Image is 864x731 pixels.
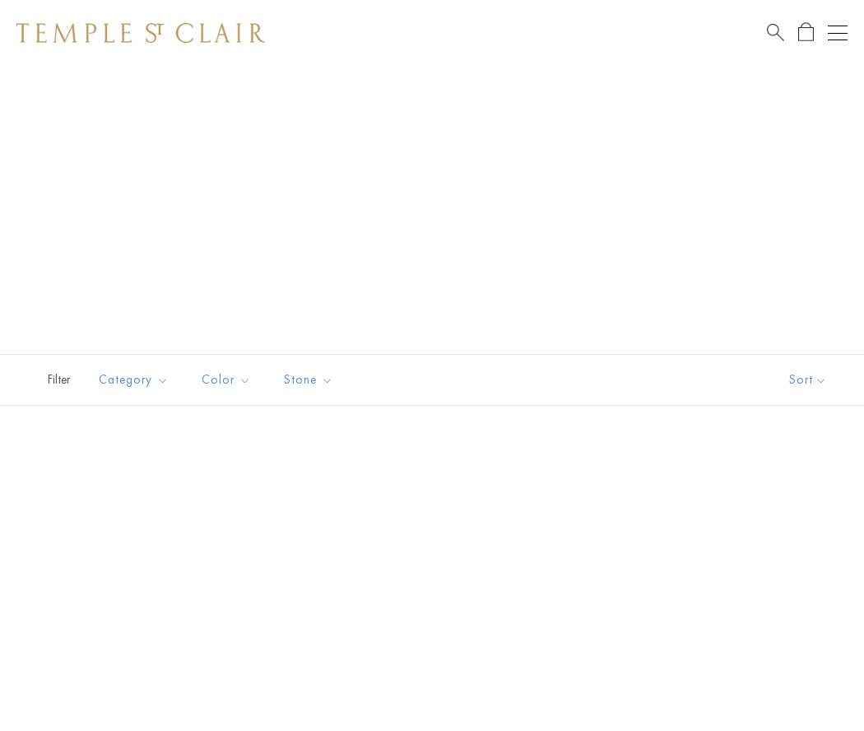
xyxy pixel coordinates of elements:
[189,361,263,398] button: Color
[828,23,848,43] button: Open navigation
[86,361,181,398] button: Category
[798,22,814,43] a: Open Shopping Bag
[272,361,346,398] button: Stone
[767,22,784,43] a: Search
[752,355,864,405] button: Show sort by
[193,370,263,390] span: Color
[91,370,181,390] span: Category
[16,23,265,43] img: Temple St. Clair
[276,370,346,390] span: Stone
